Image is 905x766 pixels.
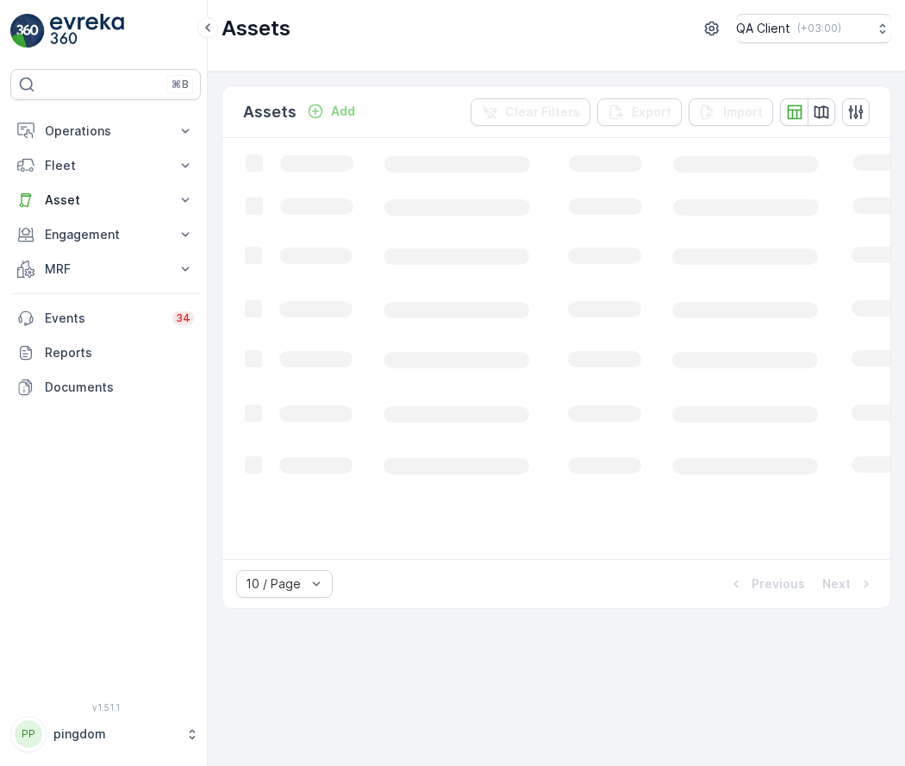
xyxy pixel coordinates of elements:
[689,98,773,126] button: Import
[10,702,201,713] span: v 1.51.1
[10,148,201,183] button: Fleet
[821,574,877,594] button: Next
[176,311,190,325] p: 34
[45,157,166,174] p: Fleet
[723,104,763,121] p: Import
[15,720,42,748] div: PP
[10,301,201,336] a: Events34
[10,252,201,286] button: MRF
[797,22,841,35] p: ( +03:00 )
[45,344,194,361] p: Reports
[471,98,590,126] button: Clear Filters
[45,122,166,140] p: Operations
[632,104,671,121] p: Export
[726,574,807,594] button: Previous
[172,78,189,91] p: ⌘B
[10,183,201,217] button: Asset
[10,217,201,252] button: Engagement
[45,310,162,327] p: Events
[822,575,851,593] p: Next
[45,226,166,243] p: Engagement
[10,716,201,752] button: PPpingdom
[243,100,296,124] p: Assets
[10,114,201,148] button: Operations
[10,336,201,370] a: Reports
[597,98,682,126] button: Export
[50,14,124,48] img: logo_light-DOdMpM7g.png
[752,575,805,593] p: Previous
[45,191,166,209] p: Asset
[736,20,790,37] p: QA Client
[10,370,201,405] a: Documents
[53,725,177,743] p: pingdom
[505,104,580,121] p: Clear Filters
[45,379,194,396] p: Documents
[45,261,166,278] p: MRF
[10,14,45,48] img: logo
[300,101,362,122] button: Add
[222,15,290,42] p: Assets
[736,14,891,43] button: QA Client(+03:00)
[331,103,355,120] p: Add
